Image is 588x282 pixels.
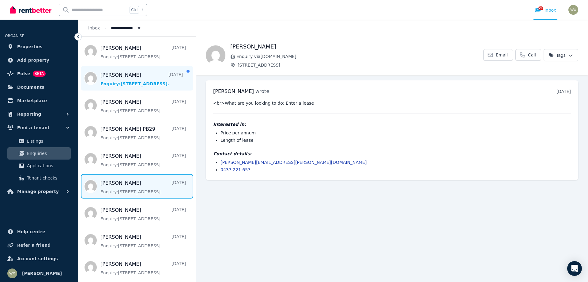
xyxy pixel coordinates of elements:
[100,44,186,60] a: [PERSON_NAME][DATE]Enquiry:[STREET_ADDRESS].
[515,49,541,61] a: Call
[496,52,508,58] span: Email
[22,270,62,277] span: [PERSON_NAME]
[27,150,68,157] span: Enquiries
[221,160,367,165] a: [PERSON_NAME][EMAIL_ADDRESS][PERSON_NAME][DOMAIN_NAME]
[535,7,556,13] div: Inbox
[549,52,566,58] span: Tags
[17,43,43,50] span: Properties
[100,207,186,222] a: [PERSON_NAME][DATE]Enquiry:[STREET_ADDRESS].
[88,25,100,30] a: Inbox
[7,147,71,160] a: Enquiries
[221,137,571,143] li: Length of lease
[5,68,73,80] a: PulseBETA
[568,5,578,15] img: WEI XIAO
[5,185,73,198] button: Manage property
[5,81,73,93] a: Documents
[7,268,17,278] img: WEI XIAO
[538,6,543,10] span: 21
[7,172,71,184] a: Tenant checks
[27,174,68,182] span: Tenant checks
[100,126,186,141] a: [PERSON_NAME] PB29[DATE]Enquiry:[STREET_ADDRESS].
[5,108,73,120] button: Reporting
[5,54,73,66] a: Add property
[100,153,186,168] a: [PERSON_NAME][DATE]Enquiry:[STREET_ADDRESS].
[206,45,225,65] img: Rodney Hayden
[213,151,571,157] h4: Contact details:
[5,122,73,134] button: Find a tenant
[10,5,51,14] img: RentBetter
[17,241,51,249] span: Refer a friend
[100,71,183,87] a: [PERSON_NAME][DATE]Enquiry:[STREET_ADDRESS].
[213,121,571,127] h4: Interested in:
[7,160,71,172] a: Applications
[17,70,30,77] span: Pulse
[17,97,47,104] span: Marketplace
[27,137,68,145] span: Listings
[528,52,536,58] span: Call
[5,239,73,251] a: Refer a friend
[483,49,513,61] a: Email
[100,261,186,276] a: [PERSON_NAME][DATE]Enquiry:[STREET_ADDRESS].
[17,56,49,64] span: Add property
[221,130,571,136] li: Price per annum
[230,42,483,51] h1: [PERSON_NAME]
[255,88,269,94] span: wrote
[100,180,186,195] a: [PERSON_NAME][DATE]Enquiry:[STREET_ADDRESS].
[544,49,578,61] button: Tags
[17,228,45,235] span: Help centre
[5,95,73,107] a: Marketplace
[5,41,73,53] a: Properties
[238,62,483,68] span: [STREET_ADDRESS]
[5,34,24,38] span: ORGANISE
[556,89,571,94] time: [DATE]
[17,83,44,91] span: Documents
[17,255,58,262] span: Account settings
[236,53,483,60] span: Enquiry via [DOMAIN_NAME]
[17,188,59,195] span: Manage property
[7,135,71,147] a: Listings
[213,100,571,106] pre: <br>What are you looking to do: Enter a lease
[141,7,144,12] span: k
[221,167,251,172] a: 0437 221 657
[17,124,50,131] span: Find a tenant
[5,253,73,265] a: Account settings
[567,261,582,276] div: Open Intercom Messenger
[130,6,139,14] span: Ctrl
[17,110,41,118] span: Reporting
[5,226,73,238] a: Help centre
[100,234,186,249] a: [PERSON_NAME][DATE]Enquiry:[STREET_ADDRESS].
[213,88,254,94] span: [PERSON_NAME]
[100,99,186,114] a: [PERSON_NAME][DATE]Enquiry:[STREET_ADDRESS].
[27,162,68,169] span: Applications
[33,71,46,77] span: BETA
[78,20,152,36] nav: Breadcrumb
